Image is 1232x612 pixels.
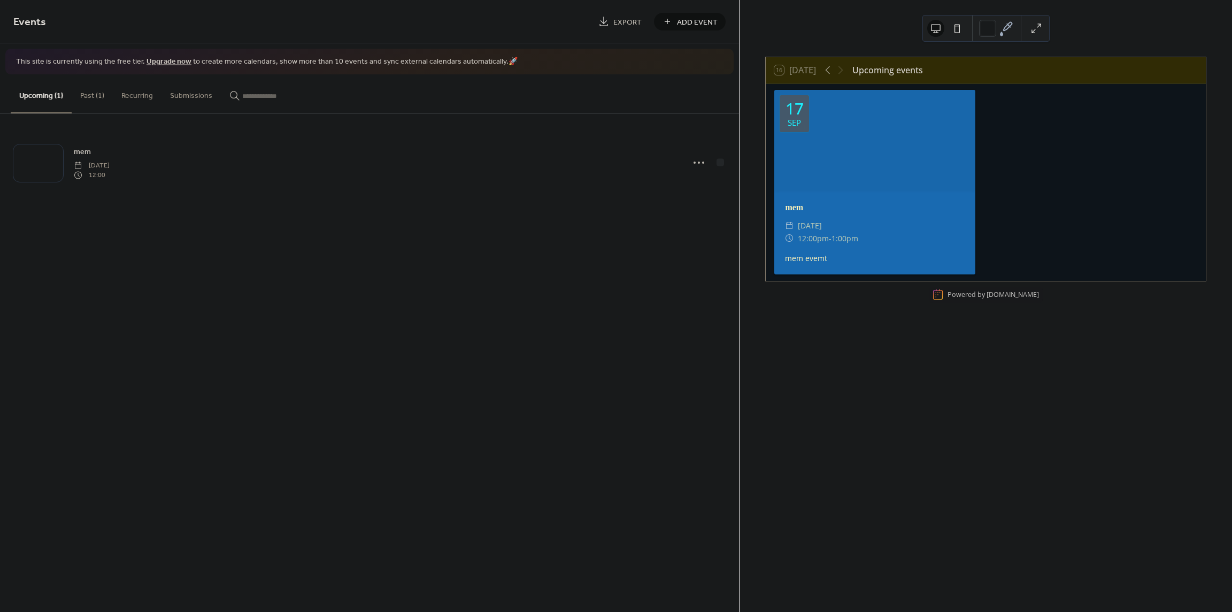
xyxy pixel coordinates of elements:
[74,171,110,180] span: 12:00
[788,119,801,127] div: Sep
[147,55,191,69] a: Upgrade now
[786,101,804,117] div: 17
[13,12,46,33] span: Events
[852,64,923,76] div: Upcoming events
[948,290,1039,299] div: Powered by
[72,74,113,112] button: Past (1)
[161,74,221,112] button: Submissions
[590,13,650,30] a: Export
[831,232,858,245] span: 1:00pm
[785,219,794,232] div: ​
[74,146,91,158] a: mem
[677,17,718,28] span: Add Event
[613,17,642,28] span: Export
[829,232,831,245] span: -
[11,74,72,113] button: Upcoming (1)
[16,57,518,67] span: This site is currently using the free tier. to create more calendars, show more than 10 events an...
[654,13,726,30] button: Add Event
[798,219,822,232] span: [DATE]
[113,74,161,112] button: Recurring
[74,146,91,157] span: mem
[987,290,1039,299] a: [DOMAIN_NAME]
[774,253,975,264] div: mem evemt
[74,160,110,170] span: [DATE]
[774,201,975,214] div: mem
[798,232,829,245] span: 12:00pm
[785,232,794,245] div: ​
